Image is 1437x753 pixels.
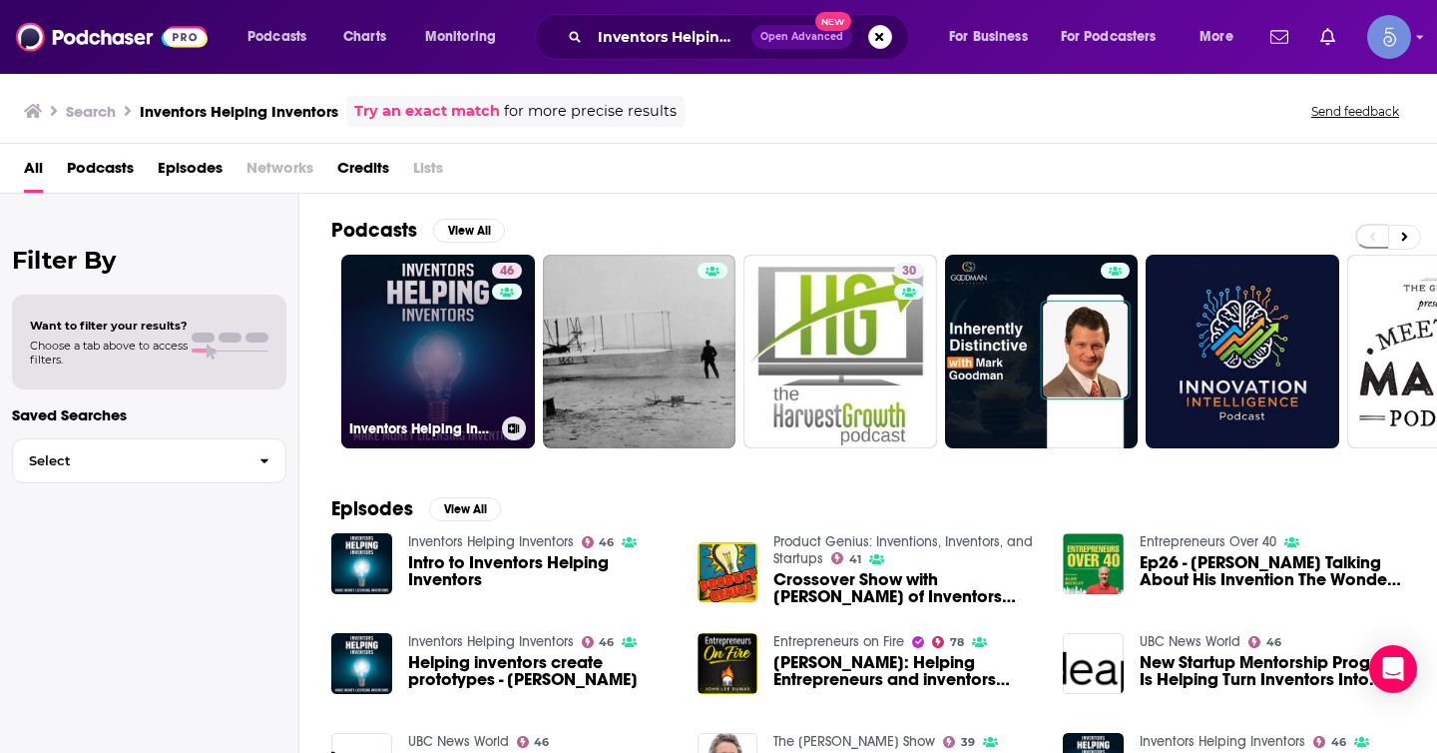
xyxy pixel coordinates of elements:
[943,736,975,748] a: 39
[12,405,286,424] p: Saved Searches
[760,32,843,42] span: Open Advanced
[331,218,417,243] h2: Podcasts
[831,552,861,564] a: 41
[1063,533,1124,594] img: Ep26 - Alan Beckley Talking About His Invention The Wonder Wallet and His Podcast Inventors Helpi...
[140,102,338,121] h3: Inventors Helping Inventors
[534,738,549,747] span: 46
[582,636,615,648] a: 46
[408,533,574,550] a: Inventors Helping Inventors
[849,555,861,564] span: 41
[1140,654,1405,688] a: New Startup Mentorship Program Is Helping Turn Inventors Into Entrepreneurs
[408,654,674,688] a: Helping inventors create prototypes - Scott Tarcy
[158,152,223,193] a: Episodes
[16,18,208,56] img: Podchaser - Follow, Share and Rate Podcasts
[24,152,43,193] a: All
[500,262,514,282] span: 46
[902,262,916,282] span: 30
[773,733,935,750] a: The Arik Korman Show
[1248,636,1281,648] a: 46
[492,263,522,279] a: 46
[331,533,392,594] img: Intro to Inventors Helping Inventors
[1140,633,1240,650] a: UBC News World
[961,738,975,747] span: 39
[433,219,505,243] button: View All
[411,21,522,53] button: open menu
[408,554,674,588] a: Intro to Inventors Helping Inventors
[582,536,615,548] a: 46
[408,733,509,750] a: UBC News World
[429,497,501,521] button: View All
[751,25,852,49] button: Open AdvancedNew
[1140,554,1405,588] a: Ep26 - Alan Beckley Talking About His Invention The Wonder Wallet and His Podcast Inventors Helpi...
[1262,20,1296,54] a: Show notifications dropdown
[1367,15,1411,59] img: User Profile
[698,633,758,694] img: Chris Hawker: Helping Entrepreneurs and inventors commercialize their product inventions
[743,255,937,448] a: 30
[894,263,924,279] a: 30
[330,21,398,53] a: Charts
[950,638,964,647] span: 78
[1140,733,1305,750] a: Inventors Helping Inventors
[599,538,614,547] span: 46
[773,533,1033,567] a: Product Genius: Inventions, Inventors, and Startups
[67,152,134,193] a: Podcasts
[331,633,392,694] img: Helping inventors create prototypes - Scott Tarcy
[1313,736,1346,748] a: 46
[413,152,443,193] span: Lists
[12,438,286,483] button: Select
[337,152,389,193] a: Credits
[773,571,1039,605] a: Crossover Show with Alan Beckley of Inventors Helping Inventors Podcast!
[504,100,677,123] span: for more precise results
[554,14,928,60] div: Search podcasts, credits, & more...
[1305,103,1405,120] button: Send feedback
[1367,15,1411,59] span: Logged in as Spiral5-G1
[1369,645,1417,693] div: Open Intercom Messenger
[354,100,500,123] a: Try an exact match
[935,21,1053,53] button: open menu
[408,633,574,650] a: Inventors Helping Inventors
[698,542,758,603] a: Crossover Show with Alan Beckley of Inventors Helping Inventors Podcast!
[590,21,751,53] input: Search podcasts, credits, & more...
[949,23,1028,51] span: For Business
[1331,738,1346,747] span: 46
[815,12,851,31] span: New
[13,454,243,467] span: Select
[773,633,904,650] a: Entrepreneurs on Fire
[343,23,386,51] span: Charts
[1312,20,1343,54] a: Show notifications dropdown
[349,420,494,437] h3: Inventors Helping Inventors
[30,319,188,333] span: Want to filter your results?
[425,23,496,51] span: Monitoring
[1266,638,1281,647] span: 46
[331,218,505,243] a: PodcastsView All
[932,636,964,648] a: 78
[331,496,413,521] h2: Episodes
[408,654,674,688] span: Helping inventors create prototypes - [PERSON_NAME]
[246,152,313,193] span: Networks
[517,736,550,748] a: 46
[773,654,1039,688] span: [PERSON_NAME]: Helping Entrepreneurs and inventors commercialize their product inventions
[1063,633,1124,694] a: New Startup Mentorship Program Is Helping Turn Inventors Into Entrepreneurs
[331,496,501,521] a: EpisodesView All
[1048,21,1186,53] button: open menu
[12,246,286,275] h2: Filter By
[773,571,1039,605] span: Crossover Show with [PERSON_NAME] of Inventors Helping Inventors Podcast!
[341,255,535,448] a: 46Inventors Helping Inventors
[599,638,614,647] span: 46
[1140,533,1276,550] a: Entrepreneurs Over 40
[773,654,1039,688] a: Chris Hawker: Helping Entrepreneurs and inventors commercialize their product inventions
[1199,23,1233,51] span: More
[1186,21,1258,53] button: open menu
[247,23,306,51] span: Podcasts
[1140,554,1405,588] span: Ep26 - [PERSON_NAME] Talking About His Invention The Wonder Wallet and His Podcast Inventors Help...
